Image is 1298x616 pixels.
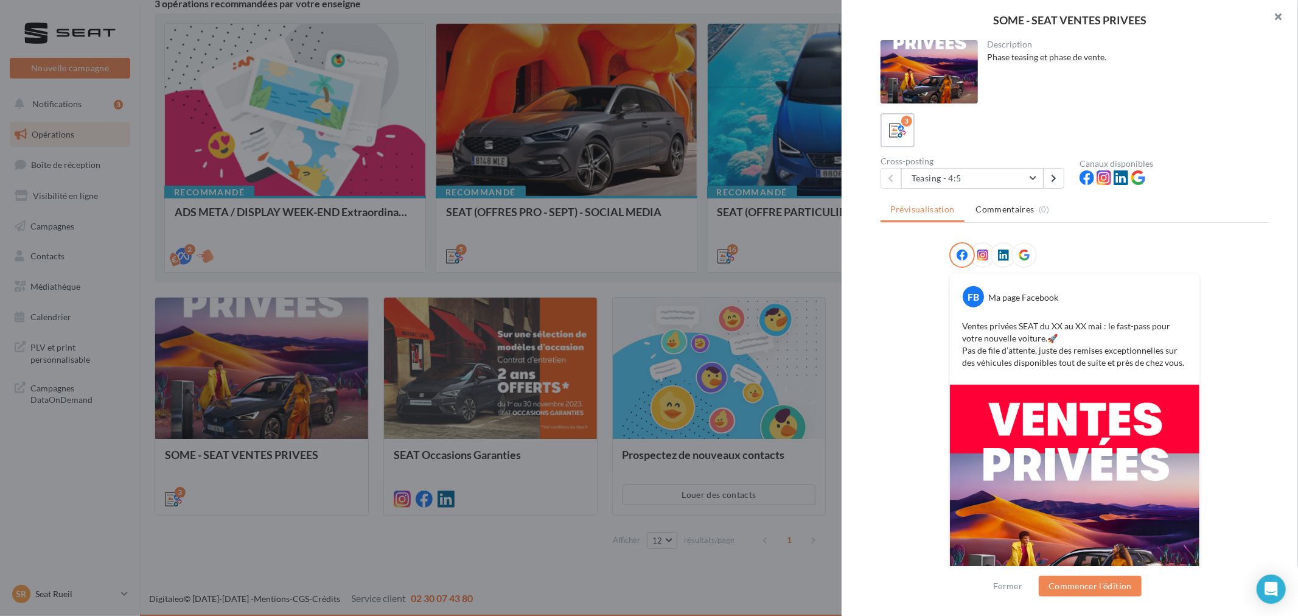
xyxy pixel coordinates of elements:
div: 3 [901,116,912,127]
button: Teasing - 4:5 [901,168,1044,189]
span: Commentaires [976,203,1035,215]
button: Commencer l'édition [1039,576,1142,597]
span: (0) [1039,205,1049,214]
div: FB [963,286,984,307]
div: Ma page Facebook [988,292,1058,304]
button: Fermer [988,579,1027,593]
div: Open Intercom Messenger [1257,575,1286,604]
div: SOME - SEAT VENTES PRIVEES [861,15,1279,26]
div: Phase teasing et phase de vente. [988,51,1260,63]
p: Ventes privées SEAT du XX au XX mai : le fast-pass pour votre nouvelle voiture.🚀 Pas de file d’at... [962,320,1187,369]
div: Description [988,40,1260,49]
div: Canaux disponibles [1080,159,1269,168]
div: Cross-posting [881,157,1070,166]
